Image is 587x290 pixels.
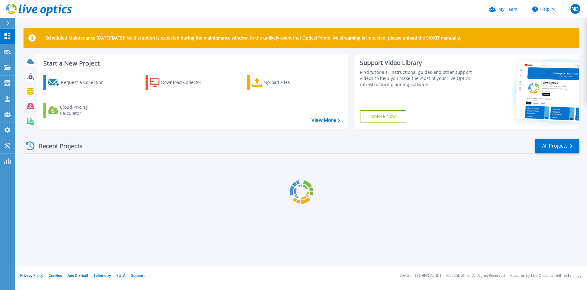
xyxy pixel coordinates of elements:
[264,76,313,89] div: Upload Files
[146,75,214,90] a: Download Collector
[46,36,461,40] p: Scheduled Maintenance [DATE][DATE]: No disruption is expected during the maintenance window. In t...
[360,69,475,88] div: Find tutorials, instructional guides and other support videos to help you make the most of your L...
[571,6,579,11] span: ND
[20,273,43,278] a: Privacy Policy
[116,273,126,278] a: EULA
[43,60,340,67] h3: Start a New Project
[161,76,210,89] div: Download Collector
[510,274,581,278] li: Powered by Live Optics, a Dell Technology
[446,274,505,278] li: © 2025 Dell Inc. All Rights Reserved
[61,76,110,89] div: Request a Collection
[360,59,475,67] div: Support Video Library
[360,110,406,122] a: Explore Now!
[60,104,109,116] div: Cloud Pricing Calculator
[247,75,316,90] a: Upload Files
[94,273,111,278] a: Telemetry
[43,103,112,118] a: Cloud Pricing Calculator
[68,273,88,278] a: Ads & Email
[131,273,145,278] a: Support
[24,138,91,153] div: Recent Projects
[535,139,579,153] a: All Projects
[400,274,441,278] li: Version: [TECHNICAL_ID]
[49,273,62,278] a: Cookies
[312,117,340,123] a: View More
[43,75,112,90] a: Request a Collection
